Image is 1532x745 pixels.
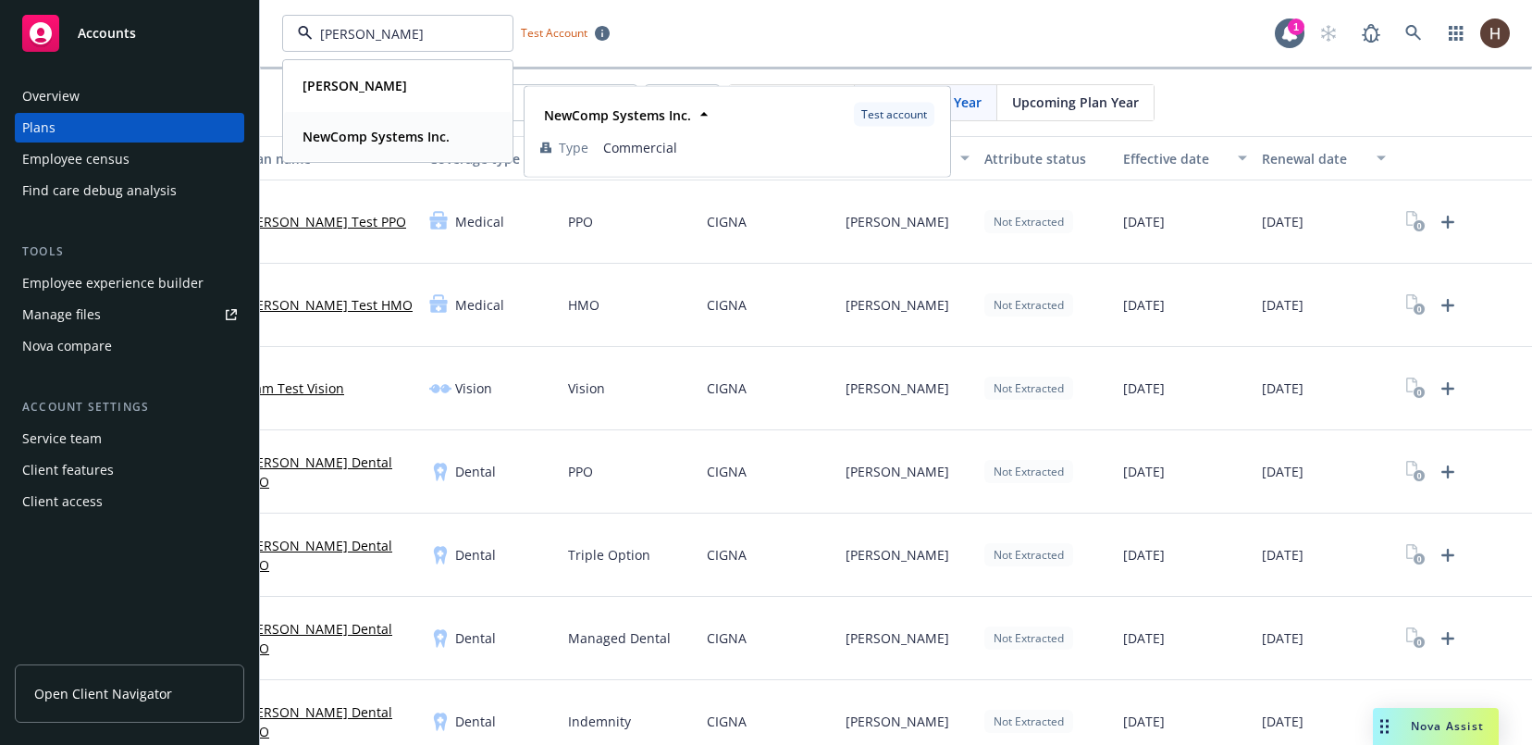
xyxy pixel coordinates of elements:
span: Upcoming Plan Year [1012,93,1139,112]
div: Client features [22,455,114,485]
span: [DATE] [1123,379,1165,398]
span: CIGNA [707,545,747,565]
a: View Plan Documents [1401,707,1430,737]
span: Vision [568,379,605,398]
a: Upload Plan Documents [1433,374,1463,404]
a: [PERSON_NAME] Test PPO [244,212,406,231]
a: Upload Plan Documents [1433,291,1463,320]
a: [PERSON_NAME] Dental PPO [244,619,414,658]
span: CIGNA [707,379,747,398]
span: Indemnity [568,712,631,731]
button: Renewal date [1254,136,1393,180]
div: Find care debug analysis [22,176,177,205]
a: Report a Bug [1353,15,1390,52]
a: View Plan Documents [1401,291,1430,320]
a: Liam Test Vision [244,379,344,398]
span: [DATE] [1123,295,1165,315]
a: Plans [15,113,244,143]
span: Dental [455,712,496,731]
div: Employee census [22,144,130,174]
a: Search [1395,15,1432,52]
span: CIGNA [707,628,747,648]
div: Attribute status [984,149,1108,168]
div: Not Extracted [984,210,1073,233]
span: Open Client Navigator [34,684,172,703]
a: View Plan Documents [1401,624,1430,653]
a: Upload Plan Documents [1433,540,1463,570]
a: View Plan Documents [1401,457,1430,487]
a: Client features [15,455,244,485]
a: Service team [15,424,244,453]
span: [PERSON_NAME] [846,545,949,565]
span: [PERSON_NAME] [846,712,949,731]
div: Plans [22,113,56,143]
div: Not Extracted [984,377,1073,400]
span: Nova Assist [1411,718,1484,734]
span: [DATE] [1123,712,1165,731]
span: Triple Option [568,545,650,565]
span: HMO [568,295,599,315]
strong: NewComp Systems Inc. [544,106,691,123]
span: [DATE] [1262,545,1303,565]
span: Dental [455,462,496,481]
a: View Plan Documents [1401,374,1430,404]
span: Medical [455,295,504,315]
a: Employee census [15,144,244,174]
span: Dental [455,545,496,565]
span: Dental [455,628,496,648]
span: [DATE] [1262,212,1303,231]
span: Test account [861,106,927,123]
button: Attribute status [977,136,1116,180]
a: Nova compare [15,331,244,361]
a: View Plan Documents [1401,207,1430,237]
span: [DATE] [1123,462,1165,481]
a: Employee experience builder [15,268,244,298]
span: Accounts [78,26,136,41]
a: Start snowing [1310,15,1347,52]
div: Account settings [15,398,244,416]
span: [DATE] [1262,712,1303,731]
div: Not Extracted [984,710,1073,733]
a: [PERSON_NAME] Test HMO [244,295,413,315]
span: Commercial [603,138,934,157]
a: Overview [15,81,244,111]
span: Vision [455,379,492,398]
span: [DATE] [1262,295,1303,315]
span: PPO [568,212,593,231]
div: Not Extracted [984,460,1073,483]
a: [PERSON_NAME] Dental PPO [244,536,414,575]
span: [PERSON_NAME] [846,295,949,315]
div: Not Extracted [984,627,1073,650]
div: Effective date [1123,149,1227,168]
a: [PERSON_NAME] Dental PPO [244,453,414,491]
span: [DATE] [1123,628,1165,648]
div: Service team [22,424,102,453]
input: Filter by keyword [313,24,476,43]
span: [PERSON_NAME] [846,212,949,231]
span: [PERSON_NAME] [846,628,949,648]
button: Nova Assist [1373,708,1499,745]
div: Manage files [22,300,101,329]
span: [DATE] [1262,628,1303,648]
span: [PERSON_NAME] [846,462,949,481]
button: Effective date [1116,136,1254,180]
span: [DATE] [1262,379,1303,398]
span: CIGNA [707,295,747,315]
span: [PERSON_NAME] [846,379,949,398]
div: Drag to move [1373,708,1396,745]
span: CIGNA [707,212,747,231]
strong: NewComp Systems Inc. [303,128,450,145]
div: 1 [1288,19,1304,35]
span: [DATE] [1123,545,1165,565]
a: View Plan Documents [1401,540,1430,570]
div: Employee experience builder [22,268,204,298]
span: Medical [455,212,504,231]
div: Not Extracted [984,543,1073,566]
div: Tools [15,242,244,261]
a: Upload Plan Documents [1433,624,1463,653]
a: Upload Plan Documents [1433,457,1463,487]
a: Accounts [15,7,244,59]
span: Managed Dental [568,628,671,648]
span: [DATE] [1123,212,1165,231]
strong: [PERSON_NAME] [303,77,407,94]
